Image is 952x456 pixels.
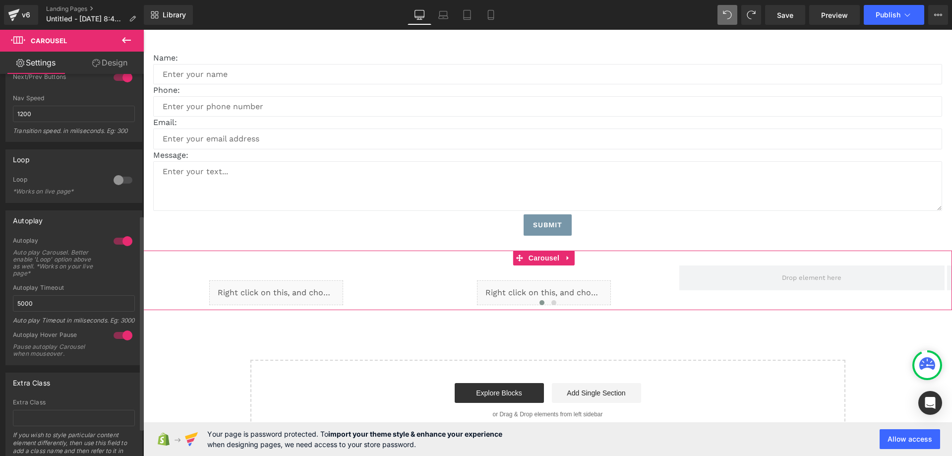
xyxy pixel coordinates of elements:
[144,5,193,25] a: New Library
[383,221,418,236] span: Carousel
[20,8,32,21] div: v6
[13,211,43,225] div: Autoplay
[143,30,952,456] iframe: To enrich screen reader interactions, please activate Accessibility in Grammarly extension settings
[418,221,431,236] a: Expand / Collapse
[13,317,135,331] div: Auto play Timeout in miliseconds. Eg: 3000
[311,353,401,373] a: Explore Blocks
[408,5,431,25] a: Desktop
[13,73,104,83] div: Next/Prev Buttons
[864,5,924,25] button: Publish
[13,331,104,341] div: Autoplay Hover Pause
[13,237,104,247] div: Autoplay
[928,5,948,25] button: More
[409,353,498,373] a: Add Single Section
[13,399,135,406] div: Extra Class
[880,429,940,449] button: Allow access
[4,5,38,25] a: v6
[431,5,455,25] a: Laptop
[455,5,479,25] a: Tablet
[777,10,793,20] span: Save
[876,11,900,19] span: Publish
[46,15,125,23] span: Untitled - [DATE] 8:49:51
[13,127,135,141] div: Transition speed. in miliseconds. Eg: 300
[13,284,135,291] div: Autoplay Timeout
[13,95,135,102] div: Nav Speed
[918,391,942,415] div: Open Intercom Messenger
[479,5,503,25] a: Mobile
[821,10,848,20] span: Preview
[741,5,761,25] button: Redo
[74,52,146,74] a: Design
[31,37,67,45] span: Carousel
[717,5,737,25] button: Undo
[46,5,144,13] a: Landing Pages
[13,150,30,164] div: Loop
[13,373,50,387] div: Extra Class
[13,188,102,195] div: *Works on live page*
[809,5,860,25] a: Preview
[207,429,502,450] span: Your page is password protected. To when designing pages, we need access to your store password.
[13,176,104,186] div: Loop
[13,249,102,277] div: Auto play Carousel. Better enable 'Loop' option above as well. *Works on your live page*
[123,381,686,388] p: or Drag & Drop elements from left sidebar
[328,430,502,438] strong: import your theme style & enhance your experience
[13,343,102,357] div: Pause autoplay Carousel when mouseover.
[163,10,186,19] span: Library
[380,185,429,206] button: Submit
